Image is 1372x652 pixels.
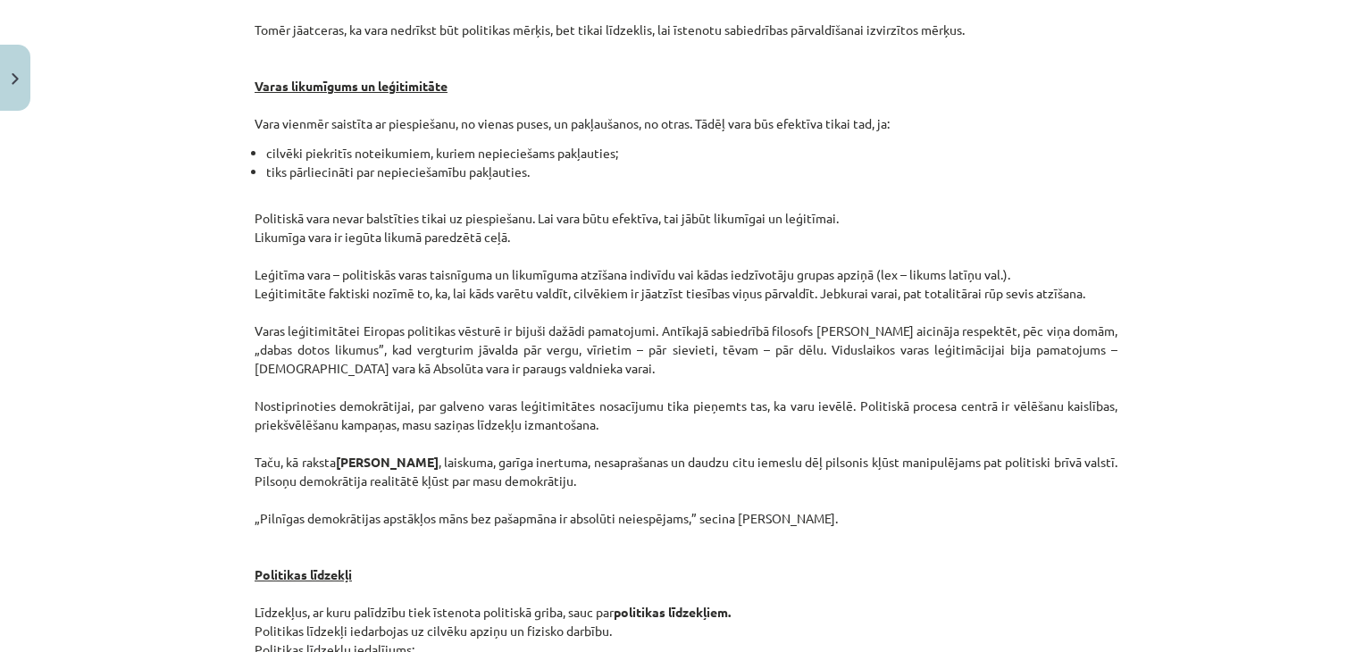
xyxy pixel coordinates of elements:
li: cilvēki piekritīs noteikumiem, kuriem nepieciešams pakļauties; [266,144,1117,163]
strong: Varas likumīgums un leģitimitāte [255,78,448,94]
strong: politikas līdzekļiem. [614,604,731,620]
img: icon-close-lesson-0947bae3869378f0d4975bcd49f059093ad1ed9edebbc8119c70593378902aed.svg [12,73,19,85]
li: tiks pārliecināti par nepieciešamību pakļauties. [266,163,1117,181]
u: Politikas līdzekļi [255,566,352,582]
strong: [PERSON_NAME] [336,454,439,470]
